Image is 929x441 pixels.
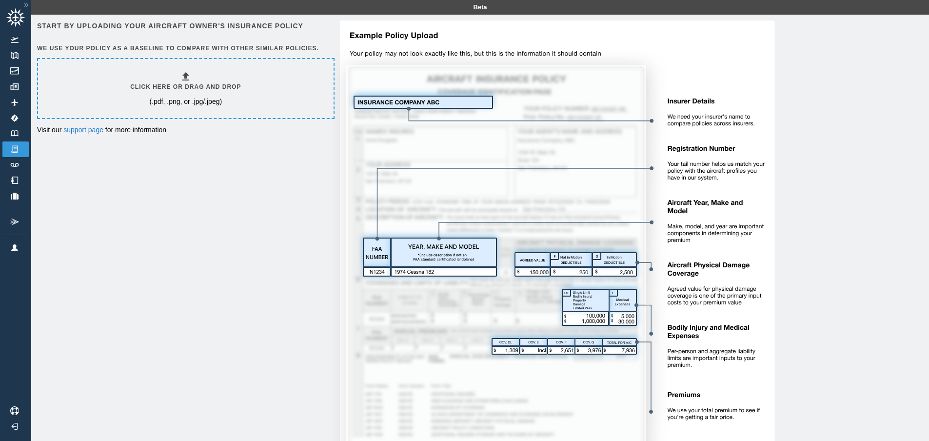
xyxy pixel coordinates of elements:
p: Visit our for more information [37,125,333,135]
p: (.pdf, .png, or .jpg/.jpeg) [149,97,222,106]
a: support page [63,126,103,134]
h6: We use your policy as a baseline to compare with other similar policies. [37,44,333,53]
h6: Start by uploading your aircraft owner's insurance policy [37,20,333,31]
h6: Click here or drag and drop [130,82,241,92]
